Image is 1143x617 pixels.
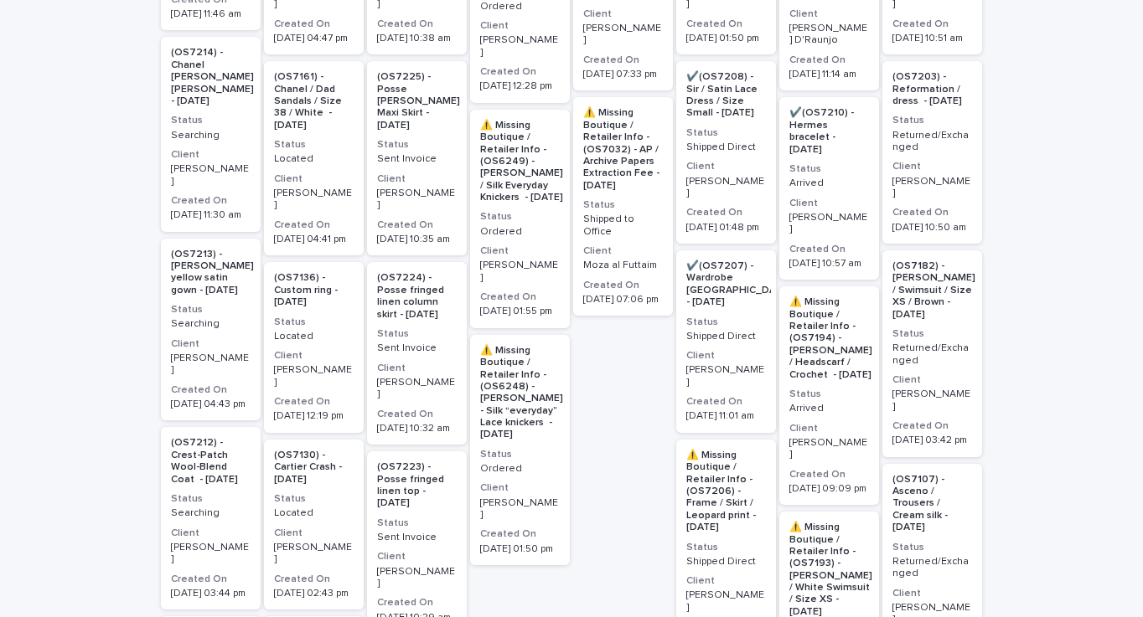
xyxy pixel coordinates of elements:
a: ⚠️ Missing Boutique / Retailer Info - (OS7032) - AP / Archive Papers Extraction Fee - [DATE]Statu... [573,97,673,316]
h3: Created On [274,573,354,586]
h3: Created On [789,54,869,67]
p: Shipped Direct [686,556,766,568]
h3: Status [686,541,766,554]
p: Shipped to Office [583,213,663,238]
p: [PERSON_NAME] D'Raunjo [789,23,869,47]
h3: Client [583,244,663,258]
p: [DATE] 10:51 am [892,33,972,44]
p: (OS7214) - Chanel [PERSON_NAME] [PERSON_NAME] - [DATE] [171,47,254,107]
h3: Client [171,148,251,162]
h3: Client [892,160,972,173]
p: [DATE] 10:35 am [377,234,457,245]
h3: Client [892,373,972,387]
h3: Client [480,19,560,33]
p: [DATE] 10:50 am [892,222,972,234]
p: [DATE] 10:32 am [377,423,457,434]
h3: Client [686,349,766,362]
a: (OS7203) - Reformation / dress - [DATE]StatusReturned/ExchangedClient[PERSON_NAME]Created On[DATE... [882,61,982,244]
h3: Status [274,492,354,506]
h3: Client [274,527,354,540]
p: Returned/Exchanged [892,130,972,154]
h3: Client [892,587,972,600]
p: [PERSON_NAME] [686,364,766,388]
h3: Created On [892,18,972,31]
h3: Client [480,481,560,495]
p: [DATE] 11:46 am [171,8,251,20]
h3: Created On [377,596,457,609]
p: Shipped Direct [686,141,766,153]
p: Sent Invoice [377,153,457,165]
p: [DATE] 01:48 pm [686,222,766,234]
h3: Created On [480,291,560,304]
p: [PERSON_NAME] [789,212,869,236]
p: ⚠️ Missing Boutique / Retailer Info - (OS7032) - AP / Archive Papers Extraction Fee - [DATE] [583,107,663,192]
p: [DATE] 01:55 pm [480,306,560,317]
p: Returned/Exchanged [892,342,972,367]
p: Located [274,331,354,342]
p: Moza al Futtaim [583,260,663,271]
h3: Created On [686,18,766,31]
h3: Status [892,541,972,554]
p: Ordered [480,463,560,475]
p: Searching [171,318,251,330]
a: ⚠️ Missing Boutique / Retailer Info - (OS7194) - [PERSON_NAME] / Headscarf / Crochet - [DATE]Stat... [779,286,879,505]
p: ✔️(OS7207) - Wardrobe [GEOGRAPHIC_DATA] - [DATE] [686,260,791,309]
h3: Status [274,138,354,152]
p: [DATE] 02:43 pm [274,588,354,599]
p: Ordered [480,226,560,238]
p: (OS7224) - Posse fringed linen column skirt - [DATE] [377,272,457,321]
a: (OS7130) - Cartier Crash - [DATE]StatusLocatedClient[PERSON_NAME]Created On[DATE] 02:43 pm [264,440,364,609]
p: (OS7225) - Posse [PERSON_NAME] Maxi Skirt - [DATE] [377,71,460,131]
h3: Created On [583,54,663,67]
h3: Created On [274,18,354,31]
h3: Client [377,362,457,375]
h3: Status [171,303,251,316]
p: [DATE] 12:19 pm [274,410,354,422]
h3: Status [686,126,766,140]
p: [DATE] 10:57 am [789,258,869,270]
p: (OS7203) - Reformation / dress - [DATE] [892,71,972,107]
p: Sent Invoice [377,342,457,354]
div: (OS7136) - Custom ring - [DATE]StatusLocatedClient[PERSON_NAME]Created On[DATE] 12:19 pm [264,262,364,432]
p: [PERSON_NAME] [686,589,766,614]
p: [DATE] 11:01 am [686,410,766,422]
p: Ordered [480,1,560,13]
h3: Client [274,349,354,362]
a: (OS7182) - [PERSON_NAME] / Swimsuit / Size XS / Brown - [DATE]StatusReturned/ExchangedClient[PERS... [882,250,982,457]
h3: Status [789,162,869,176]
h3: Client [171,527,251,540]
p: Arrived [789,177,869,189]
p: [PERSON_NAME] [583,23,663,47]
p: [DATE] 12:28 pm [480,80,560,92]
p: [PERSON_NAME] [171,542,251,566]
p: ⚠️ Missing Boutique / Retailer Info - (OS7206) - Frame / Skirt / Leopard print - [DATE] [686,450,766,534]
p: ⚠️ Missing Boutique / Retailer Info - (OS7194) - [PERSON_NAME] / Headscarf / Crochet - [DATE] [789,296,872,381]
p: [PERSON_NAME] [171,352,251,377]
h3: Status [892,114,972,127]
h3: Created On [480,527,560,541]
p: (OS7213) - [PERSON_NAME] yellow satin gown - [DATE] [171,249,254,297]
div: ✔️(OS7208) - Sir / Satin Lace Dress / Size Small - [DATE]StatusShipped DirectClient[PERSON_NAME]C... [676,61,776,244]
a: (OS7161) - Chanel / Dad Sandals / Size 38 / White - [DATE]StatusLocatedClient[PERSON_NAME]Created... [264,61,364,255]
h3: Status [171,114,251,127]
h3: Created On [377,219,457,232]
h3: Created On [789,468,869,481]
h3: Status [377,327,457,341]
a: (OS7213) - [PERSON_NAME] yellow satin gown - [DATE]StatusSearchingClient[PERSON_NAME]Created On[D... [161,239,261,421]
p: [DATE] 04:41 pm [274,234,354,245]
a: ✔️(OS7207) - Wardrobe [GEOGRAPHIC_DATA] - [DATE]StatusShipped DirectClient[PERSON_NAME]Created On... [676,250,776,433]
a: (OS7214) - Chanel [PERSON_NAME] [PERSON_NAME] - [DATE]StatusSearchingClient[PERSON_NAME]Created O... [161,37,261,231]
h3: Client [480,244,560,258]
p: ✔️(OS7210) - Hermes bracelet - [DATE] [789,107,869,156]
a: (OS7224) - Posse fringed linen column skirt - [DATE]StatusSent InvoiceClient[PERSON_NAME]Created ... [367,262,467,445]
h3: Created On [274,395,354,409]
p: [PERSON_NAME] [377,377,457,401]
h3: Client [789,8,869,21]
h3: Created On [377,18,457,31]
h3: Created On [686,395,766,409]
